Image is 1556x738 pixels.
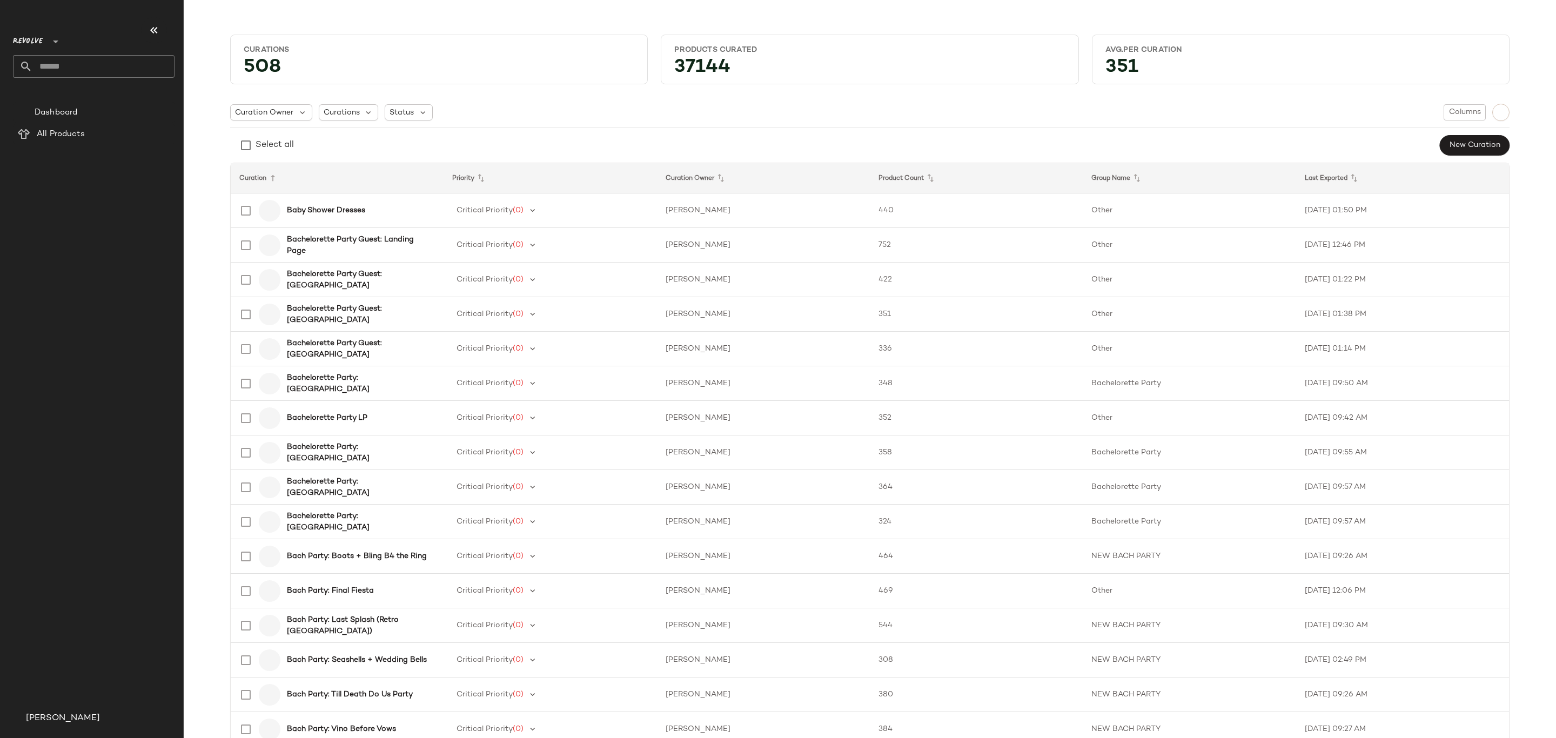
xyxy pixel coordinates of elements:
[870,401,1083,435] td: 352
[1083,574,1296,608] td: Other
[231,163,444,193] th: Curation
[1296,193,1509,228] td: [DATE] 01:50 PM
[657,677,870,712] td: [PERSON_NAME]
[657,643,870,677] td: [PERSON_NAME]
[1296,435,1509,470] td: [DATE] 09:55 AM
[870,332,1083,366] td: 336
[1105,45,1496,55] div: Avg.per Curation
[1083,643,1296,677] td: NEW BACH PARTY
[870,263,1083,297] td: 422
[287,441,431,464] b: Bachelorette Party: [GEOGRAPHIC_DATA]
[513,656,524,664] span: (0)
[287,234,431,257] b: Bachelorette Party Guest: Landing Page
[657,228,870,263] td: [PERSON_NAME]
[235,59,643,79] div: 508
[1296,643,1509,677] td: [DATE] 02:49 PM
[457,206,513,214] span: Critical Priority
[657,505,870,539] td: [PERSON_NAME]
[1083,163,1296,193] th: Group Name
[870,228,1083,263] td: 752
[457,241,513,249] span: Critical Priority
[287,338,431,360] b: Bachelorette Party Guest: [GEOGRAPHIC_DATA]
[870,608,1083,643] td: 544
[457,448,513,457] span: Critical Priority
[26,712,100,725] span: [PERSON_NAME]
[870,539,1083,574] td: 464
[870,505,1083,539] td: 324
[1083,435,1296,470] td: Bachelorette Party
[657,608,870,643] td: [PERSON_NAME]
[870,366,1083,401] td: 348
[457,483,513,491] span: Critical Priority
[657,435,870,470] td: [PERSON_NAME]
[513,345,524,353] span: (0)
[513,379,524,387] span: (0)
[457,414,513,422] span: Critical Priority
[287,476,431,499] b: Bachelorette Party: [GEOGRAPHIC_DATA]
[657,297,870,332] td: [PERSON_NAME]
[1083,401,1296,435] td: Other
[513,206,524,214] span: (0)
[1296,677,1509,712] td: [DATE] 09:26 AM
[1296,470,1509,505] td: [DATE] 09:57 AM
[674,45,1065,55] div: Products Curated
[666,59,1074,79] div: 37144
[513,690,524,699] span: (0)
[1296,297,1509,332] td: [DATE] 01:38 PM
[657,163,870,193] th: Curation Owner
[35,106,77,119] span: Dashboard
[256,139,294,152] div: Select all
[1083,366,1296,401] td: Bachelorette Party
[457,587,513,595] span: Critical Priority
[513,483,524,491] span: (0)
[1296,163,1509,193] th: Last Exported
[870,163,1083,193] th: Product Count
[1296,263,1509,297] td: [DATE] 01:22 PM
[1449,141,1500,150] span: New Curation
[1083,539,1296,574] td: NEW BACH PARTY
[287,269,431,291] b: Bachelorette Party Guest: [GEOGRAPHIC_DATA]
[244,45,634,55] div: Curations
[657,263,870,297] td: [PERSON_NAME]
[457,345,513,353] span: Critical Priority
[287,551,427,562] b: Bach Party: Boots + Bling B4 the Ring
[457,310,513,318] span: Critical Priority
[457,518,513,526] span: Critical Priority
[513,310,524,318] span: (0)
[513,621,524,629] span: (0)
[457,725,513,733] span: Critical Priority
[870,677,1083,712] td: 380
[657,366,870,401] td: [PERSON_NAME]
[287,614,431,637] b: Bach Party: Last Splash (Retro [GEOGRAPHIC_DATA])
[513,518,524,526] span: (0)
[1083,608,1296,643] td: NEW BACH PARTY
[1296,505,1509,539] td: [DATE] 09:57 AM
[513,587,524,595] span: (0)
[324,107,360,118] span: Curations
[870,297,1083,332] td: 351
[657,401,870,435] td: [PERSON_NAME]
[457,379,513,387] span: Critical Priority
[1083,677,1296,712] td: NEW BACH PARTY
[1083,505,1296,539] td: Bachelorette Party
[657,574,870,608] td: [PERSON_NAME]
[287,689,413,700] b: Bach Party: Till Death Do Us Party
[457,656,513,664] span: Critical Priority
[513,725,524,733] span: (0)
[444,163,656,193] th: Priority
[1097,59,1505,79] div: 351
[13,29,43,49] span: Revolve
[1083,297,1296,332] td: Other
[1083,470,1296,505] td: Bachelorette Party
[870,574,1083,608] td: 469
[1296,539,1509,574] td: [DATE] 09:26 AM
[1444,104,1486,120] button: Columns
[1083,332,1296,366] td: Other
[287,723,396,735] b: Bach Party: Vino Before Vows
[457,276,513,284] span: Critical Priority
[1083,193,1296,228] td: Other
[870,470,1083,505] td: 364
[287,412,367,424] b: Bachelorette Party LP
[287,372,431,395] b: Bachelorette Party: [GEOGRAPHIC_DATA]
[657,193,870,228] td: [PERSON_NAME]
